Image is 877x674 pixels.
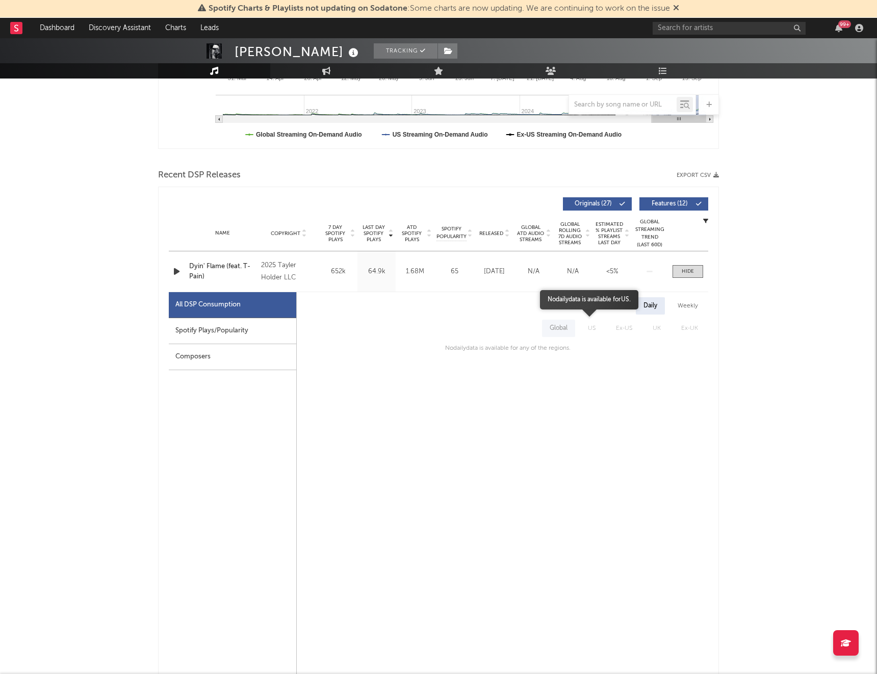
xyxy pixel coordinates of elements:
div: <5% [595,267,629,277]
div: 652k [322,267,355,277]
button: Export CSV [677,172,719,178]
input: Search by song name or URL [569,101,677,109]
div: Name [189,229,256,237]
span: Spotify Popularity [436,225,467,241]
div: Global Streaming Trend (Last 60D) [634,218,665,249]
span: Released [479,230,503,237]
span: Copyright [271,230,300,237]
a: Charts [158,18,193,38]
div: 64.9k [360,267,393,277]
div: Weekly [670,297,706,315]
div: N/A [517,267,551,277]
span: ATD Spotify Plays [398,224,425,243]
a: Dashboard [33,18,82,38]
span: 7 Day Spotify Plays [322,224,349,243]
text: Ex-US Streaming On-Demand Audio [517,131,622,138]
text: US Streaming On-Demand Audio [393,131,488,138]
input: Search for artists [653,22,806,35]
span: Features ( 12 ) [646,201,693,207]
a: Dyin' Flame (feat. T-Pain) [189,262,256,281]
span: Recent DSP Releases [158,169,241,182]
div: All DSP Consumption [169,292,296,318]
div: All DSP Consumption [175,299,241,311]
div: 1.68M [398,267,431,277]
span: Spotify Charts & Playlists not updating on Sodatone [209,5,407,13]
div: Spotify Plays/Popularity [169,318,296,344]
div: Composers [169,344,296,370]
a: Discovery Assistant [82,18,158,38]
div: [PERSON_NAME] [235,43,361,60]
span: Last Day Spotify Plays [360,224,387,243]
div: 65 [436,267,472,277]
div: N/A [556,267,590,277]
button: 99+ [835,24,842,32]
div: [DATE] [477,267,511,277]
button: Originals(27) [563,197,632,211]
div: Daily [636,297,665,315]
span: Estimated % Playlist Streams Last Day [595,221,623,246]
button: Tracking [374,43,437,59]
span: Originals ( 27 ) [570,201,616,207]
span: : Some charts are now updating. We are continuing to work on the issue [209,5,670,13]
span: Dismiss [673,5,679,13]
span: Global ATD Audio Streams [517,224,545,243]
a: Leads [193,18,226,38]
button: Features(12) [639,197,708,211]
div: 99 + [838,20,851,28]
span: Global Rolling 7D Audio Streams [556,221,584,246]
div: 2025 Tayler Holder LLC [261,260,317,284]
div: No daily data is available for any of the regions. [435,342,571,354]
text: Global Streaming On-Demand Audio [256,131,362,138]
